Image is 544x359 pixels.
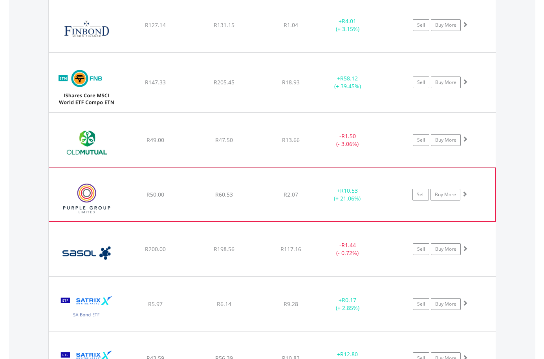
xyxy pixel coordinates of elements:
span: R131.15 [214,21,234,29]
div: - (- 0.72%) [318,241,377,257]
span: R0.17 [342,296,356,304]
span: R18.93 [282,78,300,86]
span: R12.80 [340,350,358,358]
a: Buy More [431,77,461,88]
a: Sell [413,19,429,31]
a: Buy More [431,243,461,255]
div: + (+ 3.15%) [318,17,377,33]
a: Sell [413,243,429,255]
span: R60.53 [215,191,233,198]
a: Buy More [431,298,461,310]
span: R10.53 [340,187,358,194]
span: R147.33 [145,78,166,86]
span: R5.97 [148,300,163,308]
span: R4.01 [342,17,356,25]
img: EQU.ZA.SOL.png [53,232,120,274]
img: EQU.ZA.PPE.png [53,178,121,219]
span: R1.04 [284,21,298,29]
img: EQU.ZA.MWETNC.png [53,63,120,110]
span: R50.00 [147,191,164,198]
span: R1.50 [341,132,356,140]
span: R58.12 [340,75,358,82]
img: EQU.ZA.FGL.png [53,8,120,50]
span: R6.14 [217,300,231,308]
div: - (- 3.06%) [318,132,377,148]
a: Sell [413,298,429,310]
span: R13.66 [282,136,300,144]
a: Sell [412,189,429,200]
div: + (+ 2.85%) [318,296,377,312]
span: R9.28 [284,300,298,308]
div: + (+ 21.06%) [318,187,377,202]
span: R47.50 [215,136,233,144]
span: R49.00 [147,136,164,144]
span: R200.00 [145,245,166,253]
a: Buy More [431,19,461,31]
a: Buy More [430,189,460,200]
span: R117.16 [280,245,301,253]
span: R1.44 [341,241,356,249]
img: EQU.ZA.STXGOV.png [53,287,120,329]
a: Sell [413,134,429,146]
a: Sell [413,77,429,88]
span: R2.07 [284,191,298,198]
span: R198.56 [214,245,234,253]
div: + (+ 39.45%) [318,75,377,90]
a: Buy More [431,134,461,146]
span: R205.45 [214,78,234,86]
img: EQU.ZA.OMU.png [53,123,120,165]
span: R127.14 [145,21,166,29]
